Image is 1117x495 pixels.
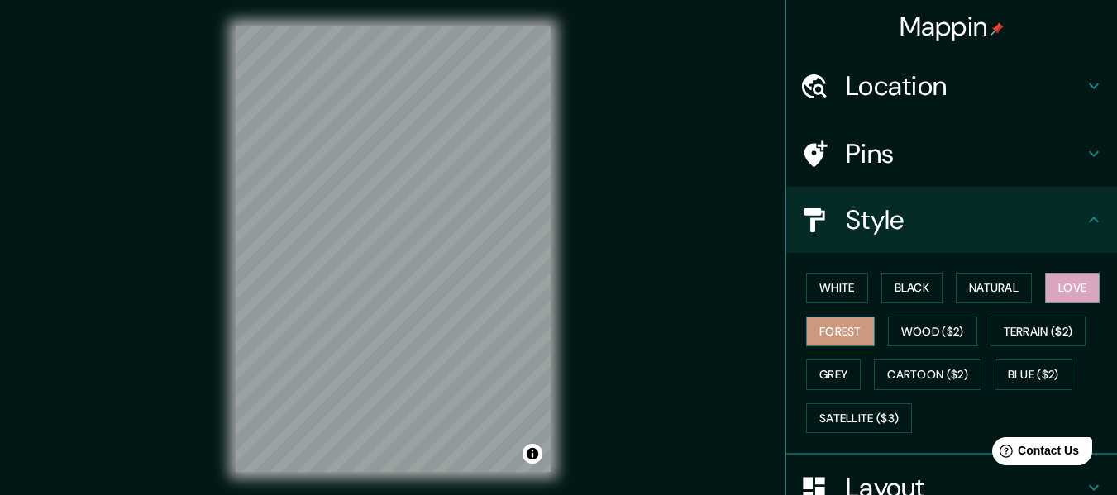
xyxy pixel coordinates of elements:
[846,203,1084,236] h4: Style
[995,359,1072,390] button: Blue ($2)
[236,26,551,472] canvas: Map
[900,10,1005,43] h4: Mappin
[956,273,1032,303] button: Natural
[881,273,943,303] button: Black
[786,121,1117,187] div: Pins
[888,317,977,347] button: Wood ($2)
[874,359,981,390] button: Cartoon ($2)
[786,53,1117,119] div: Location
[806,359,861,390] button: Grey
[523,444,542,464] button: Toggle attribution
[1045,273,1100,303] button: Love
[991,22,1004,36] img: pin-icon.png
[846,137,1084,170] h4: Pins
[806,317,875,347] button: Forest
[846,69,1084,102] h4: Location
[806,273,868,303] button: White
[806,403,912,434] button: Satellite ($3)
[970,431,1099,477] iframe: Help widget launcher
[786,187,1117,253] div: Style
[991,317,1086,347] button: Terrain ($2)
